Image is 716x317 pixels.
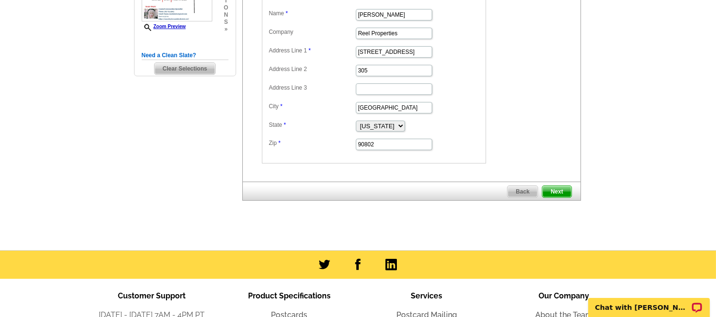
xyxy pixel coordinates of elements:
a: Back [507,185,538,198]
span: Customer Support [118,291,186,300]
span: Product Specifications [248,291,331,300]
span: s [224,19,228,26]
a: Zoom Preview [142,24,186,29]
label: State [269,121,355,129]
label: Zip [269,139,355,147]
span: n [224,11,228,19]
span: Back [508,186,538,197]
label: Company [269,28,355,36]
label: Address Line 3 [269,83,355,92]
h5: Need a Clean Slate? [142,51,228,60]
span: o [224,4,228,11]
span: Next [542,186,571,197]
label: City [269,102,355,111]
label: Name [269,9,355,18]
span: Services [411,291,443,300]
label: Address Line 2 [269,65,355,73]
span: » [224,26,228,33]
iframe: LiveChat chat widget [582,287,716,317]
label: Address Line 1 [269,46,355,55]
span: Our Company [539,291,590,300]
span: Clear Selections [155,63,215,74]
